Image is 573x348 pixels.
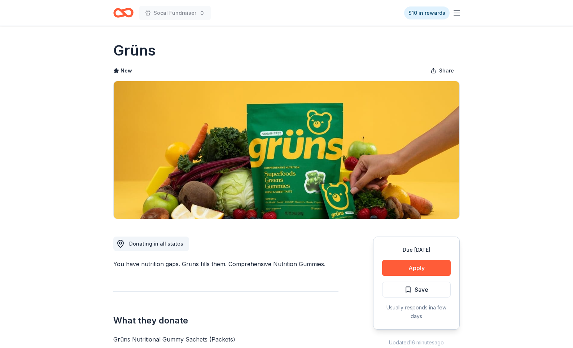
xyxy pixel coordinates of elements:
div: Grüns Nutritional Gummy Sachets (Packets) [113,335,338,344]
div: Updated 16 minutes ago [373,338,460,347]
div: You have nutrition gaps. Grüns fills them. Comprehensive Nutrition Gummies. [113,260,338,268]
span: Socal Fundraiser [154,9,196,17]
div: Due [DATE] [382,246,451,254]
button: Apply [382,260,451,276]
div: Usually responds in a few days [382,303,451,321]
button: Socal Fundraiser [139,6,211,20]
button: Save [382,282,451,298]
a: $10 in rewards [404,6,450,19]
span: New [121,66,132,75]
h2: What they donate [113,315,338,326]
button: Share [425,63,460,78]
span: Share [439,66,454,75]
a: Home [113,4,134,21]
span: Donating in all states [129,241,183,247]
h1: Grüns [113,40,156,61]
img: Image for Grüns [114,81,459,219]
span: Save [415,285,428,294]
